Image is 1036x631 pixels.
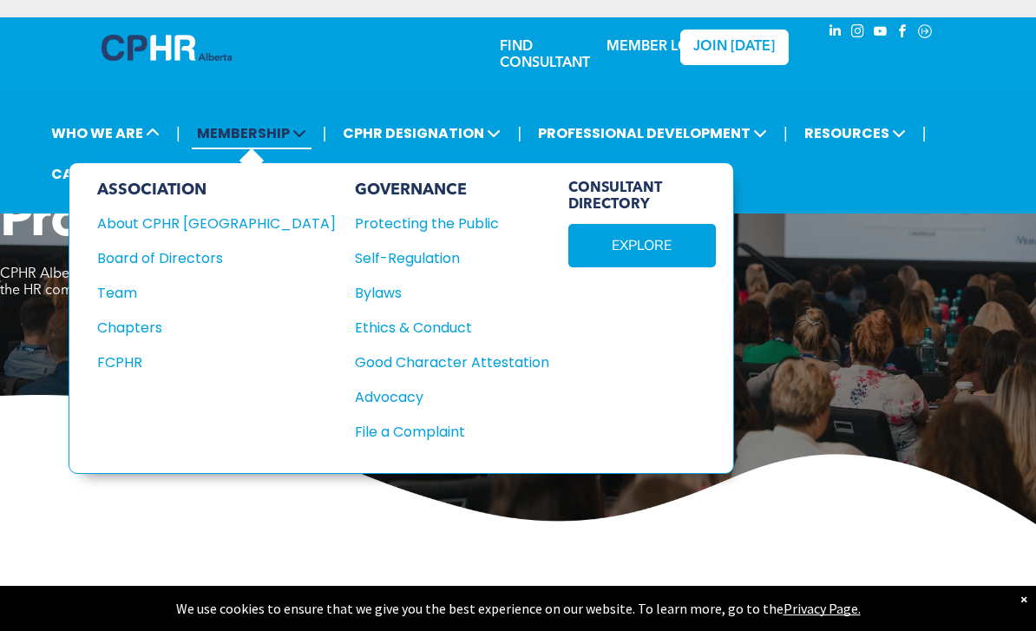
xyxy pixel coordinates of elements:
[922,115,927,151] li: |
[97,181,336,200] div: ASSOCIATION
[355,317,530,339] div: Ethics & Conduct
[680,30,789,65] a: JOIN [DATE]
[1020,590,1027,608] div: Dismiss notification
[355,421,549,443] a: File a Complaint
[355,317,549,339] a: Ethics & Conduct
[533,117,772,149] span: PROFESSIONAL DEVELOPMENT
[323,115,327,151] li: |
[500,40,590,70] a: FIND CONSULTANT
[97,213,336,234] a: About CPHR [GEOGRAPHIC_DATA]
[355,247,530,269] div: Self-Regulation
[355,386,530,408] div: Advocacy
[848,22,867,45] a: instagram
[784,115,788,151] li: |
[97,282,336,304] a: Team
[355,181,549,200] div: GOVERNANCE
[355,282,549,304] a: Bylaws
[176,115,180,151] li: |
[355,386,549,408] a: Advocacy
[355,352,530,373] div: Good Character Attestation
[568,224,716,267] a: EXPLORE
[825,22,844,45] a: linkedin
[607,40,715,54] a: MEMBER LOGIN
[102,35,232,61] img: A blue and white logo for cp alberta
[355,421,530,443] div: File a Complaint
[893,22,912,45] a: facebook
[97,352,312,373] div: FCPHR
[568,181,716,214] span: CONSULTANT DIRECTORY
[355,213,549,234] a: Protecting the Public
[693,39,775,56] span: JOIN [DATE]
[517,115,521,151] li: |
[355,213,530,234] div: Protecting the Public
[97,282,312,304] div: Team
[355,352,549,373] a: Good Character Attestation
[915,22,934,45] a: Social network
[338,117,506,149] span: CPHR DESIGNATION
[46,117,165,149] span: WHO WE ARE
[192,117,311,149] span: MEMBERSHIP
[870,22,889,45] a: youtube
[355,247,549,269] a: Self-Regulation
[97,213,312,234] div: About CPHR [GEOGRAPHIC_DATA]
[784,600,861,617] a: Privacy Page.
[97,247,312,269] div: Board of Directors
[97,352,336,373] a: FCPHR
[97,247,336,269] a: Board of Directors
[97,317,312,339] div: Chapters
[355,282,530,304] div: Bylaws
[97,317,336,339] a: Chapters
[799,117,911,149] span: RESOURCES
